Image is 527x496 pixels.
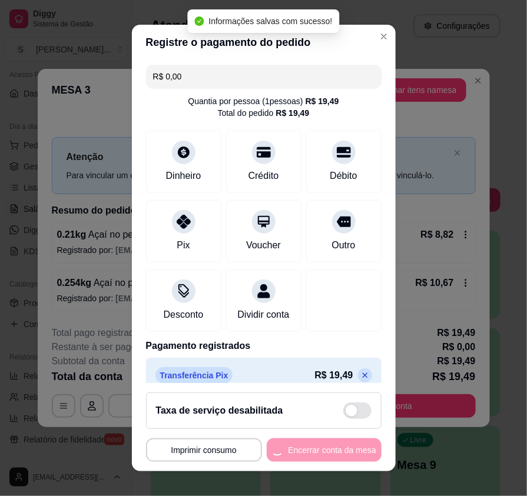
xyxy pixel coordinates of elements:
span: check-circle [194,16,204,26]
span: Informações salvas com sucesso! [208,16,332,26]
div: Crédito [248,169,279,183]
div: Total do pedido [218,107,310,119]
h2: Taxa de serviço desabilitada [156,404,283,418]
div: Desconto [164,308,204,322]
div: Dividir conta [237,308,289,322]
div: Débito [330,169,357,183]
button: Close [374,27,393,46]
button: Imprimir consumo [146,438,262,462]
div: Dinheiro [166,169,201,183]
div: Pix [177,238,190,252]
div: Quantia por pessoa ( 1 pessoas) [188,95,339,107]
p: R$ 19,49 [315,368,353,382]
p: Transferência Pix [155,367,233,384]
input: Ex.: hambúrguer de cordeiro [153,65,374,88]
div: Outro [332,238,355,252]
div: Voucher [246,238,281,252]
div: R$ 19,49 [306,95,339,107]
header: Registre o pagamento do pedido [132,25,396,60]
p: Pagamento registrados [146,339,382,353]
div: R$ 19,49 [276,107,310,119]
